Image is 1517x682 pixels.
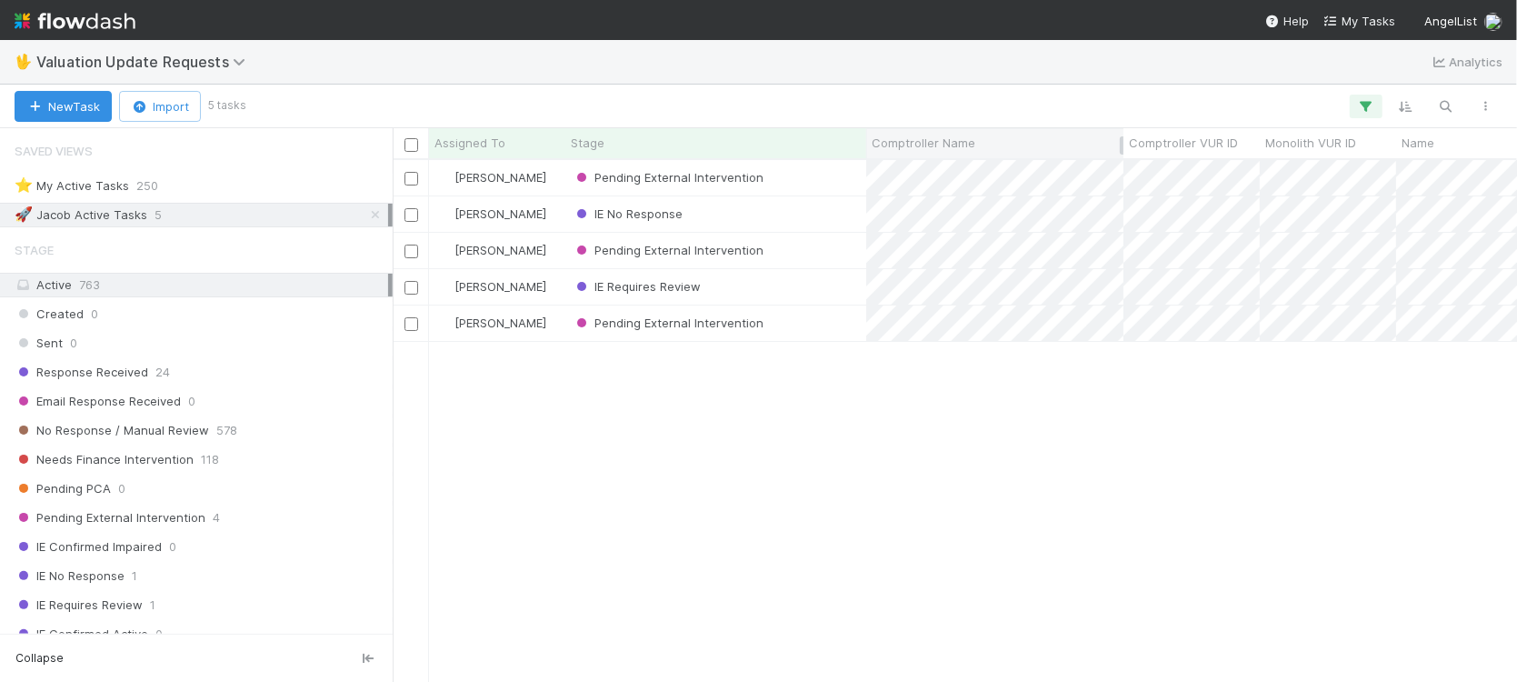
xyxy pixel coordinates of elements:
span: IE Requires Review [573,279,701,294]
span: Comptroller VUR ID [1129,134,1238,152]
span: Pending External Intervention [573,170,763,185]
span: [PERSON_NAME] [454,206,546,221]
div: Pending External Intervention [573,241,763,259]
input: Toggle Row Selected [404,317,418,331]
span: Stage [15,232,54,268]
img: avatar_e5ec2f5b-afc7-4357-8cf1-2139873d70b1.png [437,170,452,185]
span: 118 [201,448,219,471]
span: IE No Response [573,206,683,221]
span: Pending External Intervention [573,243,763,257]
span: 🚀 [15,206,33,222]
span: 578 [216,419,237,442]
span: Response Received [15,361,148,384]
span: [PERSON_NAME] [454,243,546,257]
a: My Tasks [1323,12,1395,30]
span: 763 [79,277,100,292]
input: Toggle Row Selected [404,208,418,222]
span: 0 [70,332,77,355]
input: Toggle Row Selected [404,172,418,186]
span: 0 [188,390,195,413]
div: [PERSON_NAME] [436,314,546,332]
span: 1 [150,594,155,617]
input: Toggle Row Selected [404,245,418,258]
input: Toggle Row Selected [404,281,418,295]
a: Analytics [1431,51,1502,73]
div: Help [1265,12,1309,30]
span: IE Confirmed Active [15,623,148,646]
small: 5 tasks [208,97,246,114]
span: Assigned To [434,134,505,152]
div: IE Requires Review [573,277,701,296]
span: 1 [132,565,137,587]
button: Import [119,91,201,122]
span: Saved Views [15,133,93,169]
span: 5 [155,204,162,226]
button: NewTask [15,91,112,122]
span: Stage [571,134,604,152]
span: Email Response Received [15,390,181,413]
div: Pending External Intervention [573,314,763,332]
span: IE Confirmed Impaired [15,536,162,558]
div: [PERSON_NAME] [436,277,546,296]
span: Valuation Update Requests [36,53,254,71]
img: avatar_e5ec2f5b-afc7-4357-8cf1-2139873d70b1.png [437,206,452,221]
span: [PERSON_NAME] [454,170,546,185]
span: Comptroller Name [872,134,975,152]
span: Needs Finance Intervention [15,448,194,471]
span: IE Requires Review [15,594,143,617]
span: ⭐ [15,177,33,193]
span: 250 [136,175,158,197]
div: [PERSON_NAME] [436,168,546,186]
div: Jacob Active Tasks [15,204,147,226]
img: avatar_e5ec2f5b-afc7-4357-8cf1-2139873d70b1.png [437,316,452,330]
span: Created [15,303,84,326]
img: avatar_d8fc9ee4-bd1b-4062-a2a8-84feb2d97839.png [1484,13,1502,31]
span: Pending PCA [15,477,111,500]
span: No Response / Manual Review [15,419,209,442]
span: Name [1402,134,1434,152]
span: IE No Response [15,565,125,587]
span: 0 [118,477,125,500]
span: [PERSON_NAME] [454,279,546,294]
div: [PERSON_NAME] [436,205,546,223]
span: 0 [169,536,176,558]
img: avatar_e5ec2f5b-afc7-4357-8cf1-2139873d70b1.png [437,243,452,257]
span: 24 [155,361,170,384]
div: Active [15,274,388,296]
span: AngelList [1424,14,1477,28]
span: Pending External Intervention [573,316,763,330]
span: Monolith VUR ID [1265,134,1356,152]
div: Pending External Intervention [573,168,763,186]
div: My Active Tasks [15,175,129,197]
span: Collapse [15,650,64,667]
span: [PERSON_NAME] [454,316,546,330]
span: 0 [91,303,98,326]
span: Pending External Intervention [15,506,205,529]
span: 0 [155,623,163,646]
img: logo-inverted-e16ddd16eac7371096b0.svg [15,5,135,36]
img: avatar_e5ec2f5b-afc7-4357-8cf1-2139873d70b1.png [437,279,452,294]
div: [PERSON_NAME] [436,241,546,259]
input: Toggle All Rows Selected [404,138,418,152]
span: 🖖 [15,54,33,69]
span: 4 [213,506,220,529]
span: My Tasks [1323,14,1395,28]
span: Sent [15,332,63,355]
div: IE No Response [573,205,683,223]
